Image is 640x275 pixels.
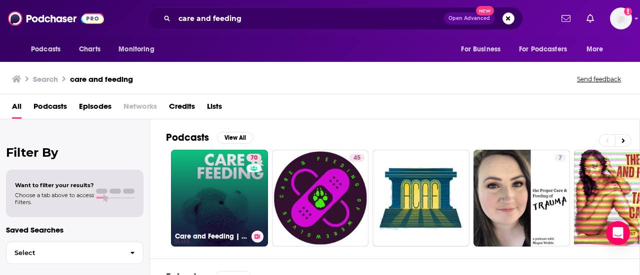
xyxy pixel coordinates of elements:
h3: care and feeding [70,74,133,84]
img: User Profile [610,7,632,29]
div: Search podcasts, credits, & more... [147,7,523,30]
a: 70Care and Feeding | Slate's parenting show [171,150,268,247]
svg: Add a profile image [624,7,632,15]
span: Select [6,250,122,256]
h3: Care and Feeding | Slate's parenting show [175,232,247,241]
button: open menu [111,40,167,59]
span: Open Advanced [448,16,490,21]
span: Monitoring [118,42,154,56]
a: Show notifications dropdown [582,10,598,27]
a: Credits [169,98,195,119]
div: Open Intercom Messenger [606,221,630,245]
span: Logged in as AtriaBooks [610,7,632,29]
span: For Podcasters [519,42,567,56]
button: View All [217,132,253,144]
a: 45 [272,150,369,247]
button: Show profile menu [610,7,632,29]
a: 45 [349,154,364,162]
button: Open AdvancedNew [444,12,494,24]
a: All [12,98,21,119]
span: For Business [461,42,500,56]
input: Search podcasts, credits, & more... [174,10,444,26]
a: 7 [473,150,570,247]
button: open menu [24,40,73,59]
img: Podchaser - Follow, Share and Rate Podcasts [8,9,104,28]
span: 45 [353,153,360,163]
span: Networks [123,98,157,119]
a: Podcasts [33,98,67,119]
a: Lists [207,98,222,119]
span: Charts [79,42,100,56]
a: 7 [554,154,566,162]
a: Charts [72,40,106,59]
a: PodcastsView All [166,131,253,144]
button: open menu [579,40,616,59]
span: 7 [558,153,562,163]
span: New [476,6,494,15]
button: open menu [512,40,581,59]
a: Show notifications dropdown [557,10,574,27]
span: Choose a tab above to access filters. [15,192,94,206]
button: Send feedback [574,75,624,83]
span: More [586,42,603,56]
span: Podcasts [31,42,60,56]
p: Saved Searches [6,225,143,235]
button: Select [6,242,143,264]
h2: Filter By [6,145,143,160]
span: 70 [250,153,257,163]
button: open menu [454,40,513,59]
h3: Search [33,74,58,84]
a: Episodes [79,98,111,119]
a: 70 [246,154,261,162]
span: Want to filter your results? [15,182,94,189]
h2: Podcasts [166,131,209,144]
